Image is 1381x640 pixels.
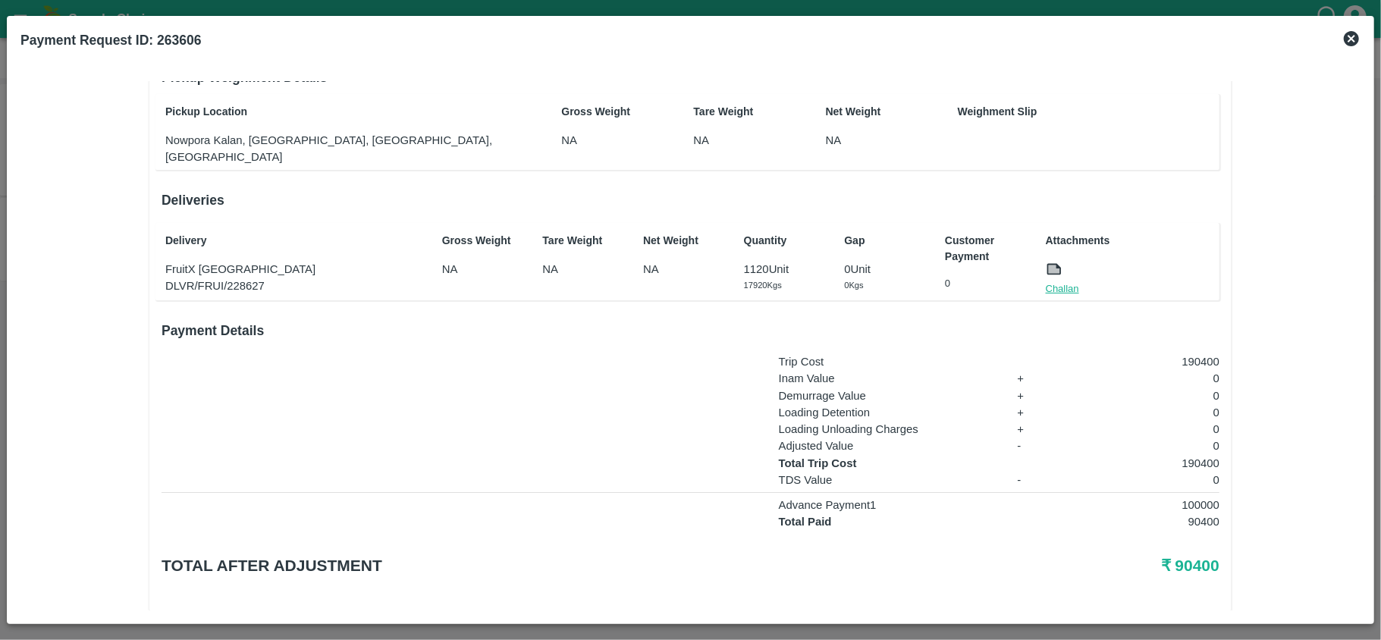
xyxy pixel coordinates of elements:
p: Inam Value [779,370,1000,387]
p: NA [826,132,908,149]
p: Gross Weight [561,104,643,120]
p: - [1018,472,1054,488]
p: 0 [1072,438,1219,454]
p: 1120 Unit [744,261,826,278]
p: Trip Cost [779,353,1000,370]
p: Loading Unloading Charges [779,421,1000,438]
p: 0 [1072,421,1219,438]
p: - [1018,438,1054,454]
p: DLVR/FRUI/228627 [165,278,423,294]
strong: Total Trip Cost [779,457,857,469]
strong: Total Paid [779,516,832,528]
h5: ₹ 90400 [867,555,1219,576]
p: Tare Weight [542,233,624,249]
p: Customer Payment [945,233,1027,265]
a: Challan [1046,281,1079,296]
h6: Deliveries [162,190,1219,211]
h5: Total after adjustment [162,555,867,576]
p: Pickup Location [165,104,511,120]
p: Loading Detention [779,404,1000,421]
p: NA [643,261,725,278]
p: Advance Payment 1 [779,497,1000,513]
p: NA [694,132,776,149]
p: Weighment Slip [958,104,1216,120]
p: Adjusted Value [779,438,1000,454]
p: Nowpora Kalan, [GEOGRAPHIC_DATA], [GEOGRAPHIC_DATA], [GEOGRAPHIC_DATA] [165,132,511,166]
p: 0 [1072,387,1219,404]
p: TDS Value [779,472,1000,488]
p: + [1018,387,1054,404]
p: Gap [844,233,926,249]
p: 0 [1072,404,1219,421]
p: Demurrage Value [779,387,1000,404]
p: FruitX [GEOGRAPHIC_DATA] [165,261,423,278]
p: 0 [1072,472,1219,488]
p: 0 [945,277,1027,291]
span: 17920 Kgs [744,281,782,290]
p: Net Weight [643,233,725,249]
p: Net Weight [826,104,908,120]
p: NA [542,261,624,278]
h6: Payment Details [162,320,1219,341]
p: 190400 [1072,455,1219,472]
p: 0 [1072,370,1219,387]
p: Quantity [744,233,826,249]
span: 0 Kgs [844,281,863,290]
p: 190400 [1072,353,1219,370]
p: Attachments [1046,233,1216,249]
b: Payment Request ID: 263606 [20,33,201,48]
p: Tare Weight [694,104,776,120]
p: 0 Unit [844,261,926,278]
p: 100000 [1072,497,1219,513]
p: + [1018,370,1054,387]
p: Gross Weight [442,233,524,249]
p: + [1018,421,1054,438]
p: + [1018,404,1054,421]
p: NA [561,132,643,149]
p: Delivery [165,233,423,249]
p: 90400 [1072,513,1219,530]
p: NA [442,261,524,278]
